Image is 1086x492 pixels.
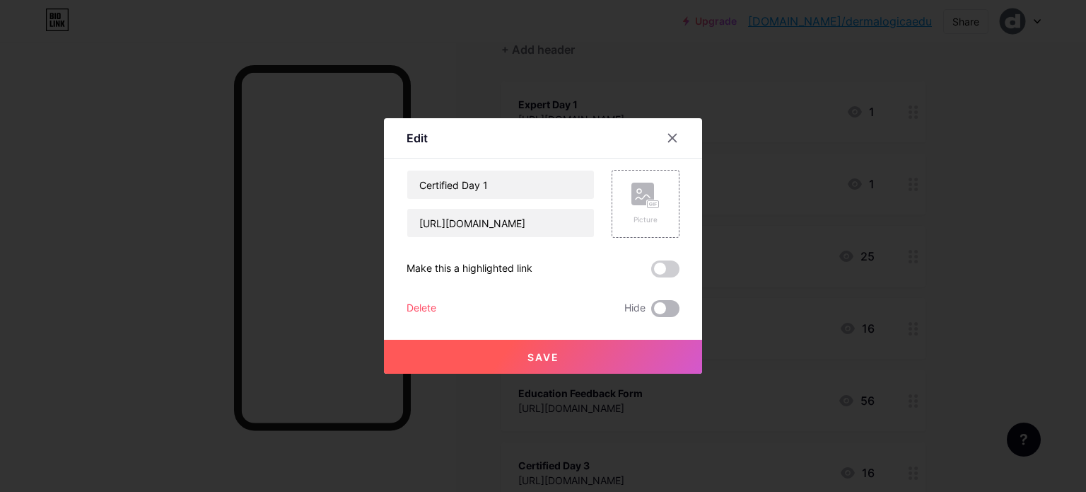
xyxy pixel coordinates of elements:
div: Picture [631,214,660,225]
input: URL [407,209,594,237]
span: Save [527,351,559,363]
div: Edit [407,130,428,147]
div: Make this a highlighted link [407,261,532,278]
div: Delete [407,300,436,317]
button: Save [384,340,702,374]
input: Title [407,171,594,199]
span: Hide [624,300,646,317]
